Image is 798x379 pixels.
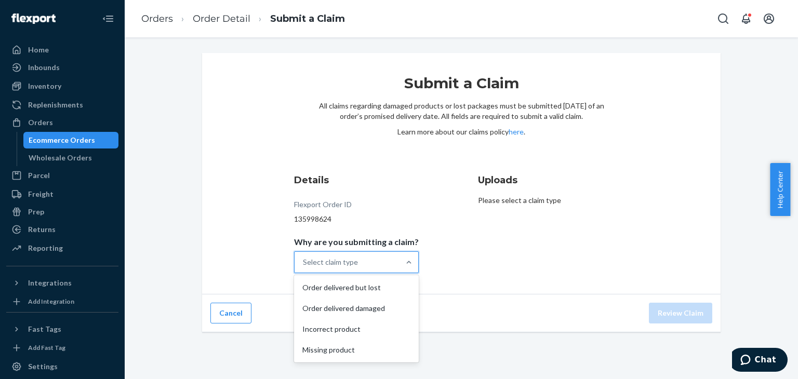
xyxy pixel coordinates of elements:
[318,127,604,137] p: Learn more about our claims policy .
[6,167,118,184] a: Parcel
[193,13,250,24] a: Order Detail
[28,243,63,253] div: Reporting
[28,207,44,217] div: Prep
[6,97,118,113] a: Replenishments
[23,132,119,148] a: Ecommerce Orders
[318,101,604,121] p: All claims regarding damaged products or lost packages must be submitted [DATE] of an order’s pro...
[713,8,734,29] button: Open Search Box
[736,8,756,29] button: Open notifications
[294,199,352,214] div: Flexport Order ID
[296,340,417,360] div: Missing product
[478,173,629,187] h3: Uploads
[6,240,118,256] a: Reporting
[649,303,712,323] button: Review Claim
[29,153,92,163] div: Wholesale Orders
[6,221,118,238] a: Returns
[6,295,118,308] a: Add Integration
[23,150,119,166] a: Wholesale Orders
[318,74,604,101] h1: Submit a Claim
[759,8,779,29] button: Open account menu
[6,186,118,202] a: Freight
[296,277,417,298] div: Order delivered but lost
[6,342,118,354] a: Add Fast Tag
[6,114,118,131] a: Orders
[6,204,118,220] a: Prep
[133,4,353,34] ol: breadcrumbs
[6,358,118,375] a: Settings
[210,303,251,323] button: Cancel
[732,348,788,374] iframe: Opens a widget where you can chat to one of our agents
[294,214,419,224] div: 135998624
[141,13,173,24] a: Orders
[28,189,54,199] div: Freight
[303,257,358,267] div: Select claim type
[270,13,345,24] a: Submit a Claim
[294,237,419,247] p: Why are you submitting a claim?
[29,135,95,145] div: Ecommerce Orders
[11,13,56,24] img: Flexport logo
[28,81,61,91] div: Inventory
[6,78,118,94] a: Inventory
[28,324,61,334] div: Fast Tags
[28,100,83,110] div: Replenishments
[28,45,49,55] div: Home
[98,8,118,29] button: Close Navigation
[28,170,50,181] div: Parcel
[296,298,417,319] div: Order delivered damaged
[478,195,629,206] p: Please select a claim type
[28,224,56,235] div: Returns
[28,343,65,352] div: Add Fast Tag
[6,42,118,58] a: Home
[28,278,72,288] div: Integrations
[6,321,118,337] button: Fast Tags
[28,62,60,73] div: Inbounds
[509,127,524,136] a: here
[28,361,58,372] div: Settings
[294,173,419,187] h3: Details
[770,163,790,216] button: Help Center
[296,319,417,340] div: Incorrect product
[28,297,74,306] div: Add Integration
[6,59,118,76] a: Inbounds
[28,117,53,128] div: Orders
[6,275,118,291] button: Integrations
